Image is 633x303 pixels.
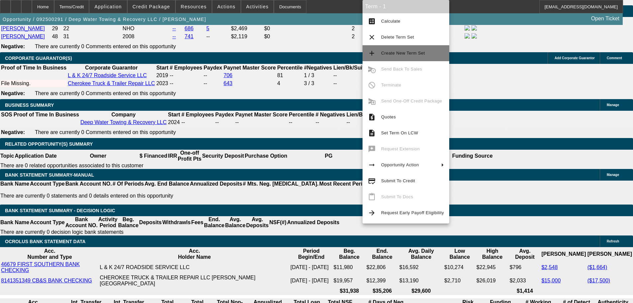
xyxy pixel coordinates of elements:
[172,26,176,31] a: --
[476,274,509,287] td: $26,019
[1,34,45,39] a: [PERSON_NAME]
[185,34,194,39] a: 741
[35,90,176,96] span: There are currently 0 Comments entered on this opportunity
[203,80,223,87] td: --
[65,216,98,229] th: Bank Account NO.
[1,26,45,31] a: [PERSON_NAME]
[98,216,118,229] th: Activity Period
[277,73,302,78] div: 81
[224,80,233,86] a: 643
[555,56,595,60] span: Add Corporate Guarantor
[269,216,287,229] th: NSF(#)
[346,119,389,126] td: --
[80,119,167,125] a: Deep Water Towing & Recovery LLC
[465,33,470,39] img: facebook-icon.png
[368,113,376,121] mat-icon: request_quote
[368,129,376,137] mat-icon: description
[381,35,414,40] span: Delete Term Set
[1,80,66,86] div: File Missing.
[168,112,180,117] b: Start
[241,0,274,13] button: Activities
[509,288,541,294] th: $1,414
[333,80,376,87] td: --
[287,216,340,229] th: Annualized Deposits
[35,44,176,49] span: There are currently 0 Comments entered on this opportunity
[587,264,607,270] a: ($1,664)
[5,239,85,244] span: OCROLUS BANK STATEMENT DATA
[231,25,263,32] td: $2,469
[607,173,619,177] span: Manage
[123,34,135,39] span: 2008
[366,274,398,287] td: $12,399
[1,90,25,96] b: Negative:
[189,181,242,187] th: Annualized Deposits
[587,248,632,260] th: [PERSON_NAME]
[399,261,443,274] td: $16,592
[290,274,333,287] td: [DATE] - [DATE]
[333,288,366,294] th: $31,938
[139,216,162,229] th: Deposits
[65,181,112,187] th: Bank Account NO.
[351,25,378,32] td: 2
[368,161,376,169] mat-icon: arrow_right_alt
[587,278,610,283] a: ($17,500)
[277,80,302,86] div: 4
[235,112,287,117] b: Paynet Master Score
[162,216,191,229] th: Withdrawls
[399,248,443,260] th: Avg. Daily Balance
[169,72,203,79] td: --
[264,25,351,32] td: $0
[509,248,541,260] th: Avg. Deposit
[316,112,345,117] b: # Negatives
[5,102,54,108] span: BUSINESS SUMMARY
[185,26,194,31] a: 686
[381,51,425,56] span: Create New Term Set
[399,274,443,287] td: $13,190
[57,150,139,162] th: Owner
[399,288,443,294] th: $29,600
[133,4,170,9] span: Credit Package
[290,261,333,274] td: [DATE] - [DATE]
[333,65,375,71] b: Lien/Bk/Suit/Coll
[333,274,366,287] td: $19,957
[5,56,72,61] span: CORPORATE GUARANTOR(S)
[203,72,223,79] td: --
[0,193,369,199] p: There are currently 0 statements and 0 details entered on this opportunity
[1,248,99,260] th: Acc. Number and Type
[244,150,287,162] th: Purchase Option
[52,33,62,40] td: 48
[35,129,176,135] span: There are currently 0 Comments entered on this opportunity
[607,239,619,243] span: Refresh
[277,65,302,71] b: Percentile
[368,49,376,57] mat-icon: add
[333,72,376,79] td: --
[452,150,493,162] th: Funding Source
[231,33,263,40] td: $2,119
[191,216,204,229] th: Fees
[368,177,376,185] mat-icon: credit_score
[224,65,276,71] b: Paynet Master Score
[170,65,202,71] b: # Employees
[1,129,25,135] b: Negative:
[476,248,509,260] th: High Balance
[246,4,269,9] span: Activities
[215,112,234,117] b: Paydex
[304,80,332,86] div: 3 / 3
[1,111,13,118] th: SOS
[509,274,541,287] td: $2,033
[1,44,25,49] b: Negative:
[381,178,415,183] span: Submit To Credit
[541,264,558,270] a: $2,548
[112,181,144,187] th: # Of Periods
[347,112,389,117] b: Lien/Bk/Suit/Coll
[181,119,185,125] span: --
[368,17,376,25] mat-icon: calculate
[381,130,418,135] span: Set Term On LCW
[204,65,222,71] b: Paydex
[68,80,155,86] a: Cherokee Truck & Trailer Repair LLC
[144,181,190,187] th: Avg. End Balance
[366,261,398,274] td: $22,806
[319,181,369,187] th: Most Recent Period
[444,248,475,260] th: Low Balance
[246,216,269,229] th: Avg. Deposits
